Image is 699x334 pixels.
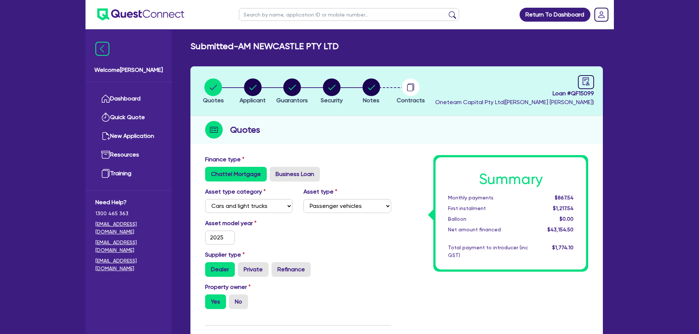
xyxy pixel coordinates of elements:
[190,41,339,52] h2: Submitted - AM NEWCASTLE PTY LTD
[443,194,534,202] div: Monthly payments
[272,262,311,277] label: Refinance
[435,89,594,98] span: Loan # QF15099
[303,187,337,196] label: Asset type
[559,216,573,222] span: $0.00
[95,257,162,272] a: [EMAIL_ADDRESS][DOMAIN_NAME]
[95,239,162,254] a: [EMAIL_ADDRESS][DOMAIN_NAME]
[547,227,573,232] span: $43,154.50
[276,78,308,105] button: Guarantors
[270,167,320,181] label: Business Loan
[95,220,162,236] a: [EMAIL_ADDRESS][DOMAIN_NAME]
[95,89,162,108] a: Dashboard
[95,108,162,127] a: Quick Quote
[101,132,110,140] img: new-application
[205,250,245,259] label: Supplier type
[205,262,235,277] label: Dealer
[205,294,226,309] label: Yes
[95,146,162,164] a: Resources
[321,97,343,104] span: Security
[101,150,110,159] img: resources
[443,215,534,223] div: Balloon
[397,97,425,104] span: Contracts
[95,198,162,207] span: Need Help?
[203,97,224,104] span: Quotes
[203,78,224,105] button: Quotes
[101,113,110,122] img: quick-quote
[240,97,266,104] span: Applicant
[101,169,110,178] img: training
[578,75,594,89] a: audit
[443,205,534,212] div: First instalment
[94,66,163,74] span: Welcome [PERSON_NAME]
[363,97,379,104] span: Notes
[276,97,308,104] span: Guarantors
[554,195,573,201] span: $867.54
[205,167,267,181] label: Chattel Mortgage
[230,123,260,136] h2: Quotes
[97,8,184,21] img: quest-connect-logo-blue
[229,294,248,309] label: No
[592,5,611,24] a: Dropdown toggle
[239,78,266,105] button: Applicant
[443,244,534,259] div: Total payment to introducer (inc GST)
[205,187,266,196] label: Asset type category
[443,226,534,234] div: Net amount financed
[396,78,425,105] button: Contracts
[362,78,381,105] button: Notes
[239,8,459,21] input: Search by name, application ID or mobile number...
[95,42,109,56] img: icon-menu-close
[205,283,251,291] label: Property owner
[320,78,343,105] button: Security
[200,219,298,228] label: Asset model year
[95,127,162,146] a: New Application
[448,170,574,188] h1: Summary
[95,210,162,217] span: 1300 465 363
[553,205,573,211] span: $1,217.54
[582,77,590,85] span: audit
[238,262,269,277] label: Private
[552,245,573,250] span: $1,774.10
[435,99,594,106] span: Oneteam Capital Pty Ltd ( [PERSON_NAME] [PERSON_NAME] )
[95,164,162,183] a: Training
[520,8,590,22] a: Return To Dashboard
[205,121,223,139] img: step-icon
[205,155,244,164] label: Finance type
